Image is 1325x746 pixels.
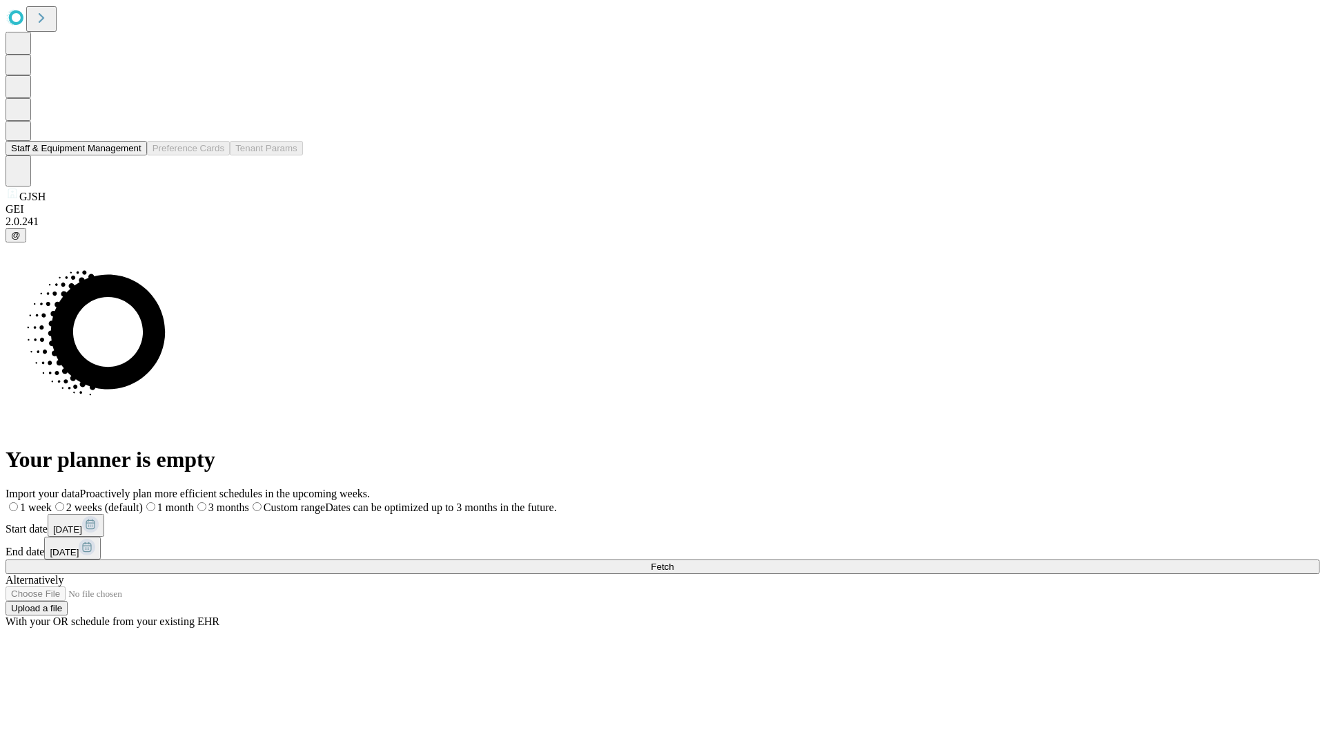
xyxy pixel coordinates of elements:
span: 3 months [208,501,249,513]
button: @ [6,228,26,242]
button: [DATE] [44,537,101,559]
button: Staff & Equipment Management [6,141,147,155]
span: 1 month [157,501,194,513]
span: 1 week [20,501,52,513]
input: 1 month [146,502,155,511]
span: Dates can be optimized up to 3 months in the future. [325,501,556,513]
div: Start date [6,514,1319,537]
div: GEI [6,203,1319,216]
div: 2.0.241 [6,216,1319,228]
button: Preference Cards [147,141,230,155]
input: 1 week [9,502,18,511]
h1: Your planner is empty [6,447,1319,472]
button: [DATE] [48,514,104,537]
div: End date [6,537,1319,559]
span: Fetch [651,562,674,572]
input: 2 weeks (default) [55,502,64,511]
span: [DATE] [53,524,82,535]
span: Import your data [6,488,80,499]
span: Custom range [264,501,325,513]
span: Proactively plan more efficient schedules in the upcoming weeks. [80,488,370,499]
span: [DATE] [50,547,79,557]
input: Custom rangeDates can be optimized up to 3 months in the future. [253,502,262,511]
button: Upload a file [6,601,68,615]
input: 3 months [197,502,206,511]
button: Tenant Params [230,141,303,155]
span: 2 weeks (default) [66,501,143,513]
span: With your OR schedule from your existing EHR [6,615,219,627]
button: Fetch [6,559,1319,574]
span: GJSH [19,191,46,202]
span: @ [11,230,21,240]
span: Alternatively [6,574,63,586]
